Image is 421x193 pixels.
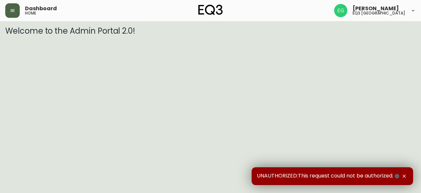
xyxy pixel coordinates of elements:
h3: Welcome to the Admin Portal 2.0! [5,26,416,36]
span: UNAUTHORIZED:This request could not be authorized. [257,173,401,180]
img: logo [198,5,223,15]
img: db11c1629862fe82d63d0774b1b54d2b [334,4,347,17]
span: Dashboard [25,6,57,11]
h5: eq3 [GEOGRAPHIC_DATA] [353,11,405,15]
h5: home [25,11,36,15]
span: [PERSON_NAME] [353,6,399,11]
